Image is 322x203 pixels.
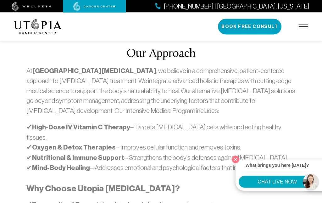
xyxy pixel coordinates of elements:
strong: [GEOGRAPHIC_DATA][MEDICAL_DATA] [32,67,156,75]
p: ✔ – Targets [MEDICAL_DATA] cells while protecting healthy tissues. ✔ – Improves cellular function... [26,122,296,173]
h2: Our Approach [26,48,296,61]
p: At , we believe in a comprehensive, patient-centered approach to [MEDICAL_DATA] treatment. We int... [26,66,296,116]
strong: Mind-Body Healing [32,164,90,172]
strong: Oxygen & Detox Therapies [32,144,116,152]
a: [PHONE_NUMBER] | [GEOGRAPHIC_DATA], [US_STATE] [155,2,309,11]
img: cancer center [73,2,115,11]
img: icon-hamburger [299,24,308,29]
button: CHAT LIVE NOW [239,176,316,188]
strong: What brings you here [DATE]? [246,163,309,168]
img: wellness [12,2,51,11]
img: logo [14,19,61,34]
button: Book Free Consult [218,19,281,35]
strong: Nutritional & Immune Support [32,154,124,162]
strong: Why Choose Utopia [MEDICAL_DATA]? [26,184,180,194]
strong: High-Dose IV Vitamin C Therapy [32,123,130,132]
button: Close [230,154,241,165]
span: [PHONE_NUMBER] | [GEOGRAPHIC_DATA], [US_STATE] [164,2,309,11]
